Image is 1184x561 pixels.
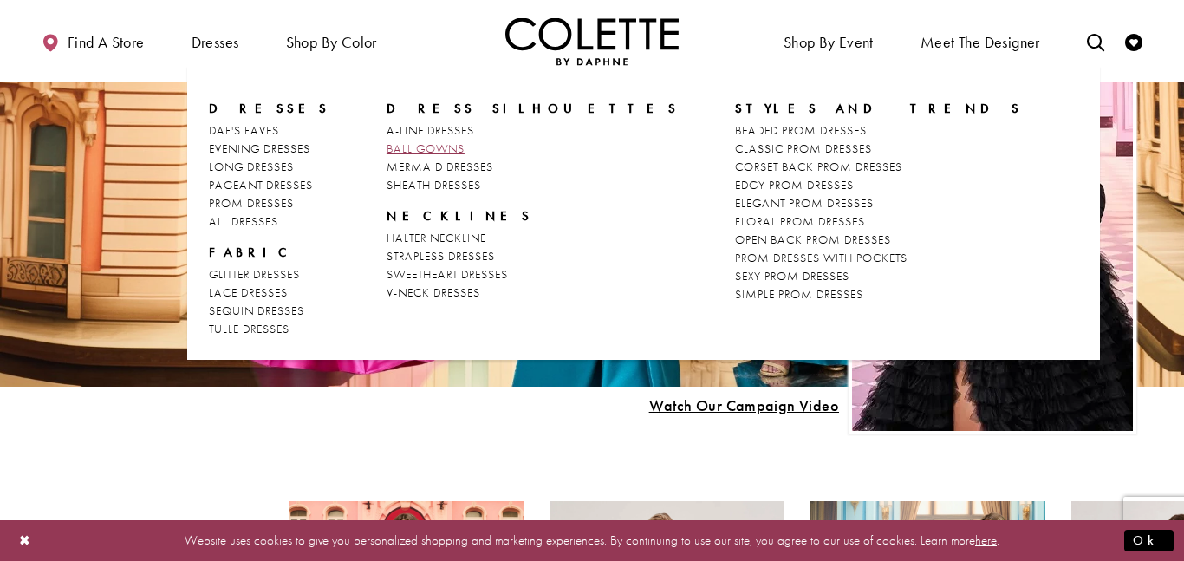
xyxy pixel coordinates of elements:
span: Dresses [209,100,330,117]
a: CORSET BACK PROM DRESSES [735,158,1022,176]
a: Check Wishlist [1121,17,1147,65]
span: NECKLINES [387,207,532,225]
a: PROM DRESSES WITH POCKETS [735,249,1022,267]
span: Shop by color [282,17,381,65]
span: GLITTER DRESSES [209,266,300,282]
a: PAGEANT DRESSES [209,176,330,194]
a: Find a store [37,17,148,65]
span: LONG DRESSES [209,159,294,174]
span: Meet the designer [921,34,1040,51]
span: STRAPLESS DRESSES [387,248,495,264]
span: DRESS SILHOUETTES [387,100,679,117]
a: Visit Home Page [505,17,679,65]
span: Shop By Event [779,17,878,65]
a: DAF'S FAVES [209,121,330,140]
p: Website uses cookies to give you personalized shopping and marketing experiences. By continuing t... [125,529,1059,552]
span: CLASSIC PROM DRESSES [735,140,872,156]
a: A-LINE DRESSES [387,121,679,140]
a: SIMPLE PROM DRESSES [735,285,1022,303]
span: V-NECK DRESSES [387,284,480,300]
a: MERMAID DRESSES [387,158,679,176]
a: here [975,532,997,549]
span: FABRIC [209,244,296,261]
span: SHEATH DRESSES [387,177,481,192]
span: BEADED PROM DRESSES [735,122,867,138]
span: MERMAID DRESSES [387,159,493,174]
a: SEQUIN DRESSES [209,302,330,320]
span: CORSET BACK PROM DRESSES [735,159,902,174]
span: OPEN BACK PROM DRESSES [735,232,891,247]
span: EVENING DRESSES [209,140,310,156]
span: SEXY PROM DRESSES [735,268,849,284]
span: DAF'S FAVES [209,122,279,138]
a: LACE DRESSES [209,284,330,302]
a: CLASSIC PROM DRESSES [735,140,1022,158]
span: Dresses [187,17,244,65]
a: GLITTER DRESSES [209,265,330,284]
span: FLORAL PROM DRESSES [735,213,865,229]
span: PROM DRESSES [209,195,294,211]
a: Toggle search [1083,17,1109,65]
a: EVENING DRESSES [209,140,330,158]
a: FLORAL PROM DRESSES [735,212,1022,231]
a: ELEGANT PROM DRESSES [735,194,1022,212]
img: Colette by Daphne [505,17,679,65]
span: Play Slide #15 Video [648,397,839,414]
a: ALL DRESSES [209,212,330,231]
span: NECKLINES [387,207,679,225]
button: Close Dialog [10,525,40,556]
a: PROM DRESSES [209,194,330,212]
span: SWEETHEART DRESSES [387,266,508,282]
a: OPEN BACK PROM DRESSES [735,231,1022,249]
a: HALTER NECKLINE [387,229,679,247]
a: SEXY PROM DRESSES [735,267,1022,285]
span: Dresses [192,34,239,51]
span: HALTER NECKLINE [387,230,486,245]
a: EDGY PROM DRESSES [735,176,1022,194]
a: V-NECK DRESSES [387,284,679,302]
button: Submit Dialog [1124,530,1174,551]
a: STRAPLESS DRESSES [387,247,679,265]
span: LACE DRESSES [209,284,288,300]
span: Shop By Event [784,34,874,51]
span: FABRIC [209,244,330,261]
span: ALL DRESSES [209,213,278,229]
a: BALL GOWNS [387,140,679,158]
span: ELEGANT PROM DRESSES [735,195,874,211]
span: PROM DRESSES WITH POCKETS [735,250,908,265]
a: LONG DRESSES [209,158,330,176]
span: TULLE DRESSES [209,321,289,336]
span: PAGEANT DRESSES [209,177,313,192]
span: STYLES AND TRENDS [735,100,1022,117]
a: SWEETHEART DRESSES [387,265,679,284]
a: TULLE DRESSES [209,320,330,338]
span: A-LINE DRESSES [387,122,474,138]
a: SHEATH DRESSES [387,176,679,194]
span: BALL GOWNS [387,140,465,156]
span: Find a store [68,34,145,51]
span: EDGY PROM DRESSES [735,177,854,192]
a: Meet the designer [916,17,1044,65]
span: SEQUIN DRESSES [209,303,304,318]
a: BEADED PROM DRESSES [735,121,1022,140]
span: Shop by color [286,34,377,51]
span: SIMPLE PROM DRESSES [735,286,863,302]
